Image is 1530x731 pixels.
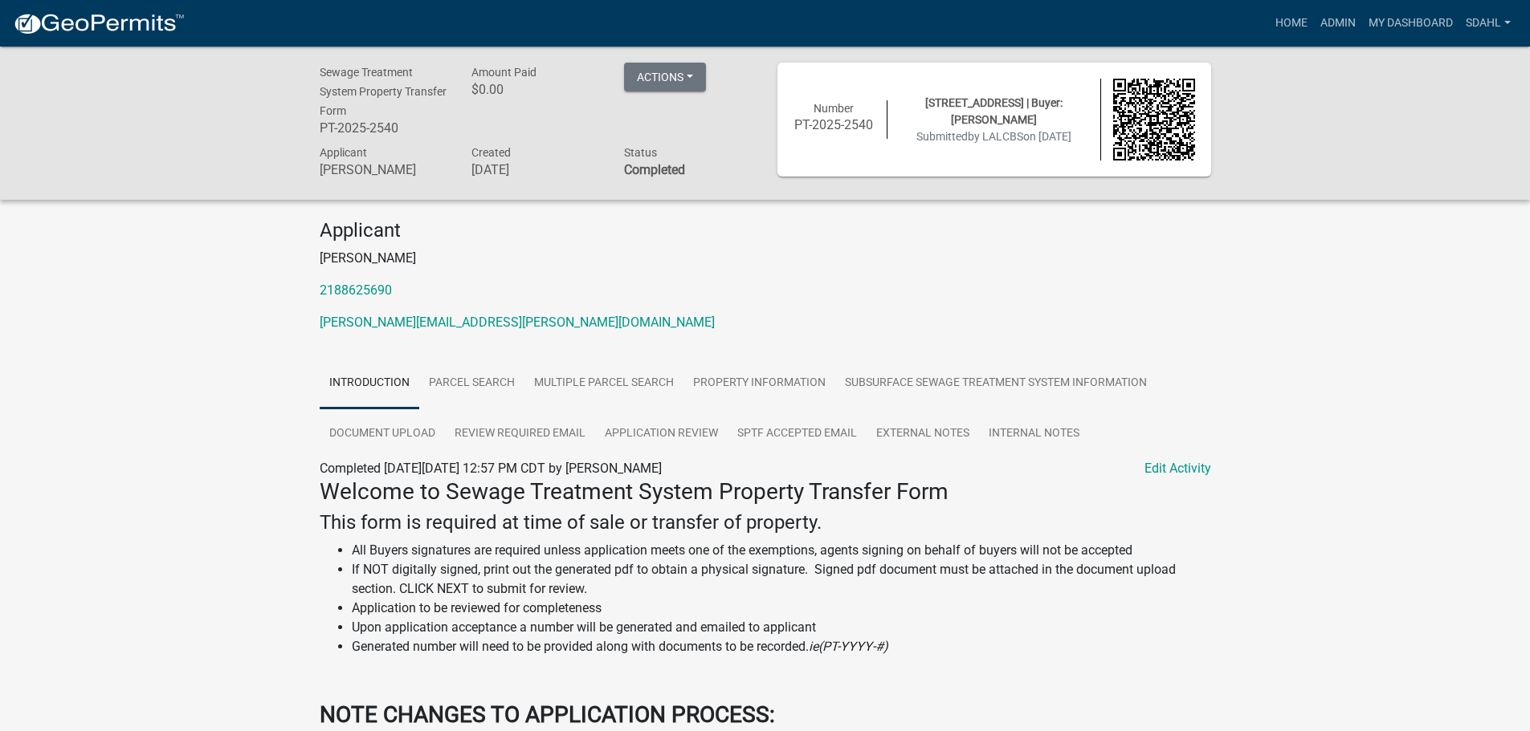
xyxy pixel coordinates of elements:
[352,541,1211,560] li: All Buyers signatures are required unless application meets one of the exemptions, agents signing...
[445,408,595,460] a: Review Required Email
[352,599,1211,618] li: Application to be reviewed for completeness
[1459,8,1517,39] a: sdahl
[320,66,447,117] span: Sewage Treatment System Property Transfer Form
[624,162,685,177] strong: Completed
[320,408,445,460] a: Document Upload
[471,146,511,159] span: Created
[352,560,1211,599] li: If NOT digitally signed, print out the generated pdf to obtain a physical signature. Signed pdf d...
[624,146,657,159] span: Status
[320,249,1211,268] p: [PERSON_NAME]
[471,66,537,79] span: Amount Paid
[320,162,448,177] h6: [PERSON_NAME]
[1362,8,1459,39] a: My Dashboard
[320,511,1211,534] h4: This form is required at time of sale or transfer of property.
[320,358,419,409] a: Introduction
[1144,459,1211,478] a: Edit Activity
[916,130,1071,143] span: Submitted on [DATE]
[624,63,706,91] button: Actions
[728,408,867,460] a: SPTF Accepted Email
[867,408,979,460] a: External Notes
[809,639,888,654] i: ie(PT-YYYY-#)
[979,408,1089,460] a: Internal Notes
[814,102,854,115] span: Number
[968,130,1023,143] span: by LALCBS
[320,478,1211,506] h3: Welcome to Sewage Treatment System Property Transfer Form
[683,358,835,409] a: Property Information
[320,282,392,298] a: 2188625690
[320,219,1211,242] h4: Applicant
[320,315,715,330] a: [PERSON_NAME][EMAIL_ADDRESS][PERSON_NAME][DOMAIN_NAME]
[352,618,1211,637] li: Upon application acceptance a number will be generated and emailed to applicant
[471,82,600,97] h6: $0.00
[925,96,1063,126] span: [STREET_ADDRESS] | Buyer: [PERSON_NAME]
[794,117,875,132] h6: PT-2025-2540
[1314,8,1362,39] a: Admin
[471,162,600,177] h6: [DATE]
[1269,8,1314,39] a: Home
[524,358,683,409] a: Multiple Parcel Search
[320,120,448,136] h6: PT-2025-2540
[352,637,1211,656] li: Generated number will need to be provided along with documents to be recorded.
[835,358,1157,409] a: Subsurface Sewage Treatment System Information
[320,701,775,728] strong: NOTE CHANGES TO APPLICATION PROCESS:
[419,358,524,409] a: Parcel search
[320,461,662,476] span: Completed [DATE][DATE] 12:57 PM CDT by [PERSON_NAME]
[320,146,367,159] span: Applicant
[595,408,728,460] a: Application Review
[1113,79,1195,160] img: QR code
